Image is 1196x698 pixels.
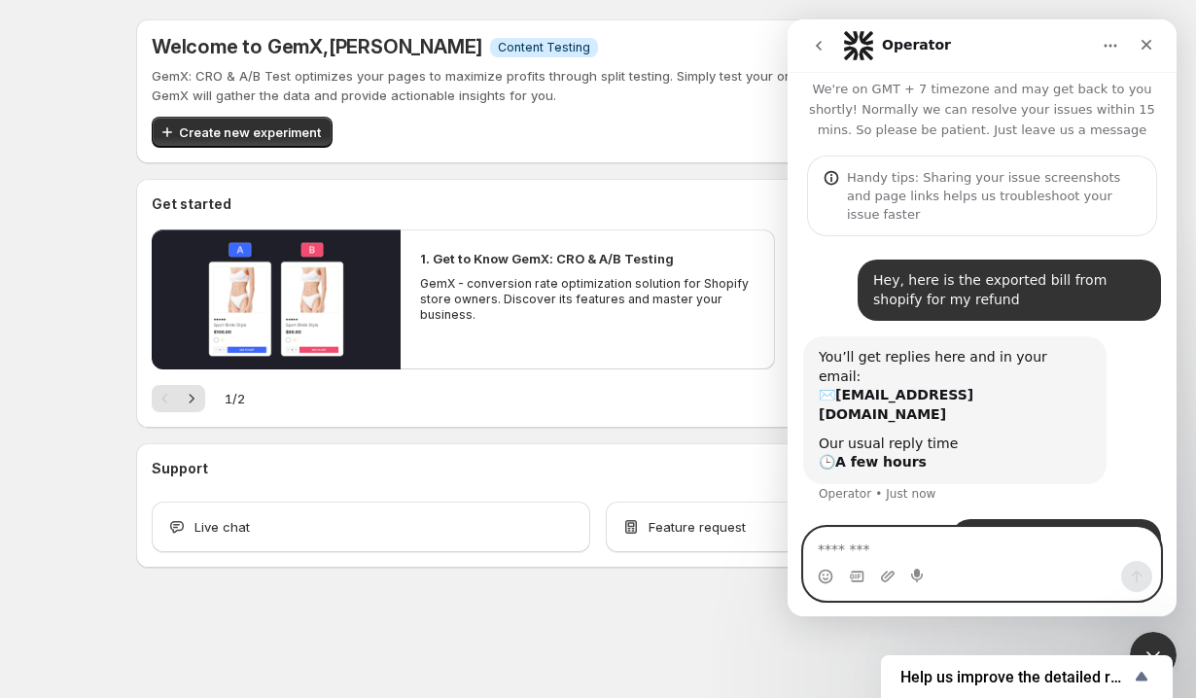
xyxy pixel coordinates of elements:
[420,249,674,268] h2: 1. Get to Know GemX: CRO & A/B Testing
[152,66,1044,105] p: GemX: CRO & A/B Test optimizes your pages to maximize profits through split testing. Simply test ...
[194,517,250,537] span: Live chat
[420,276,755,323] p: GemX - conversion rate optimization solution for Shopify store owners. Discover its features and ...
[788,19,1177,616] iframe: Intercom live chat
[323,35,482,58] span: , [PERSON_NAME]
[152,35,482,58] h5: Welcome to GemX
[179,122,321,142] span: Create new experiment
[225,389,245,408] span: 1 / 2
[152,385,205,412] nav: Pagination
[1130,632,1177,679] iframe: Intercom live chat
[649,517,746,537] span: Feature request
[152,194,231,214] h3: Get started
[178,385,205,412] button: Next
[498,40,590,55] span: Content Testing
[152,229,401,369] button: Play video
[152,117,333,148] button: Create new experiment
[900,665,1153,688] button: Show survey - Help us improve the detailed report for A/B campaigns
[152,459,208,478] h3: Support
[900,668,1130,686] span: Help us improve the detailed report for A/B campaigns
